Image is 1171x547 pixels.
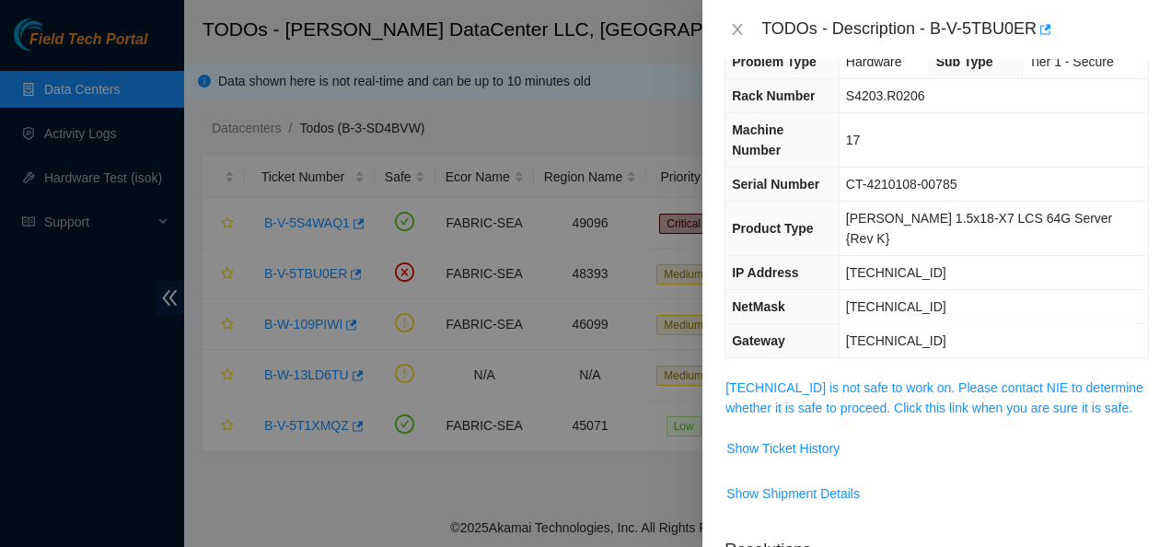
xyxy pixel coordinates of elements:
[846,88,925,103] span: S4203.R0206
[730,22,745,37] span: close
[936,54,993,69] span: Sub Type
[732,333,785,348] span: Gateway
[846,333,946,348] span: [TECHNICAL_ID]
[725,434,841,463] button: Show Ticket History
[1029,54,1114,69] span: Tier 1 - Secure
[732,221,813,236] span: Product Type
[846,265,946,280] span: [TECHNICAL_ID]
[846,299,946,314] span: [TECHNICAL_ID]
[761,15,1149,44] div: TODOs - Description - B-V-5TBU0ER
[725,21,750,39] button: Close
[732,299,785,314] span: NetMask
[725,479,861,508] button: Show Shipment Details
[846,133,861,147] span: 17
[846,177,957,192] span: CT-4210108-00785
[732,88,815,103] span: Rack Number
[732,122,783,157] span: Machine Number
[732,265,798,280] span: IP Address
[726,483,860,504] span: Show Shipment Details
[846,211,1112,246] span: [PERSON_NAME] 1.5x18-X7 LCS 64G Server {Rev K}
[732,177,819,192] span: Serial Number
[726,438,840,459] span: Show Ticket History
[732,54,817,69] span: Problem Type
[725,380,1143,415] a: [TECHNICAL_ID] is not safe to work on. Please contact NIE to determine whether it is safe to proc...
[846,54,902,69] span: Hardware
